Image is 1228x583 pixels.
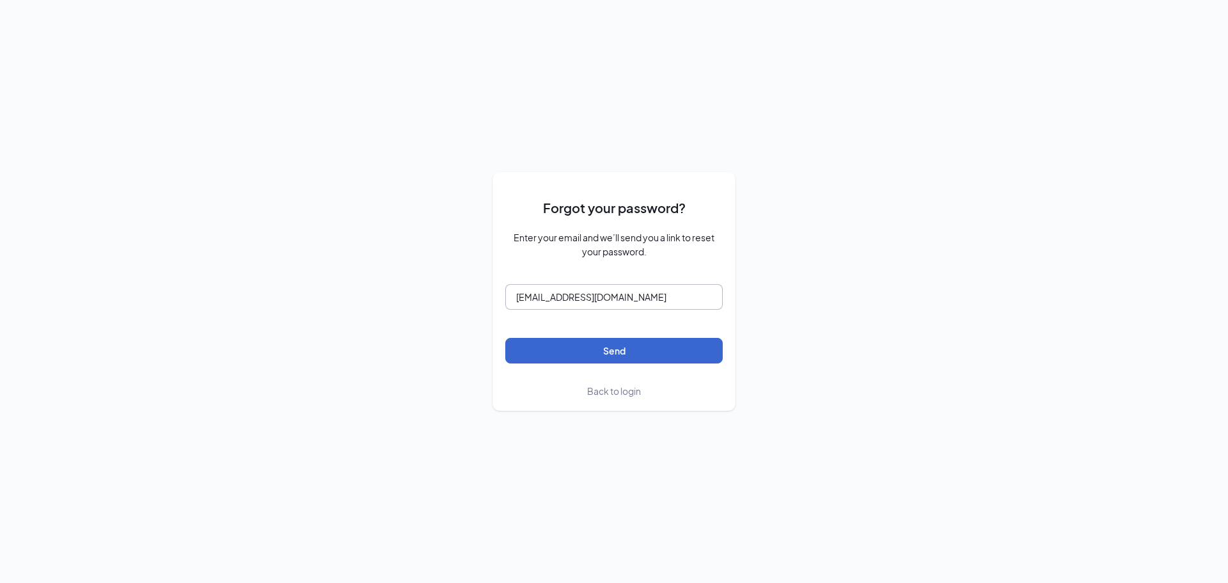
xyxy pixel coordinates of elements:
[543,198,686,218] span: Forgot your password?
[505,338,723,363] button: Send
[587,385,641,397] span: Back to login
[505,284,723,310] input: Email
[587,384,641,398] a: Back to login
[505,230,723,259] span: Enter your email and we’ll send you a link to reset your password.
